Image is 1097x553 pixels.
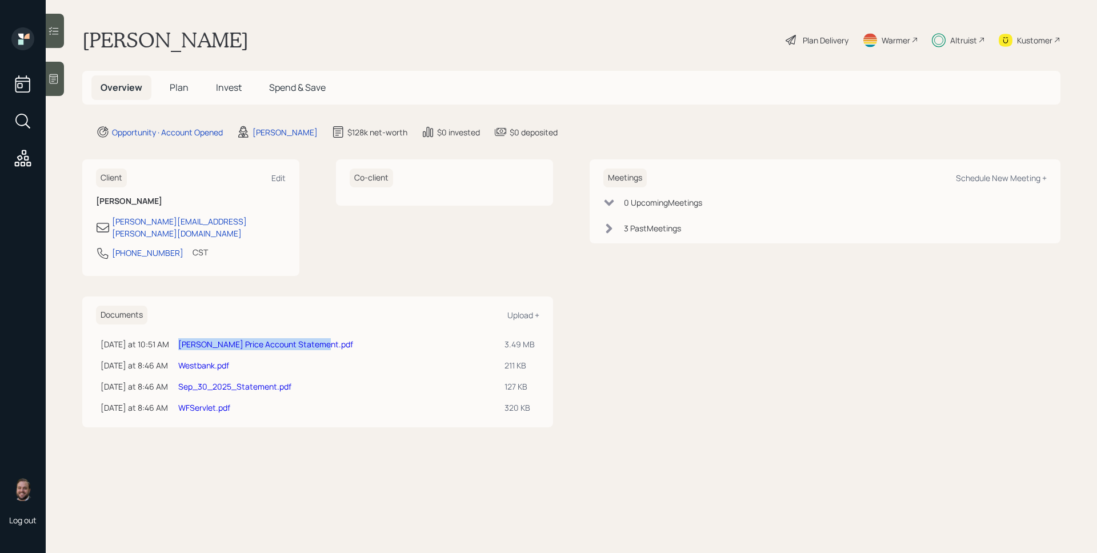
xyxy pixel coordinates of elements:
[350,169,393,187] h6: Co-client
[101,359,169,371] div: [DATE] at 8:46 AM
[96,169,127,187] h6: Client
[96,306,147,324] h6: Documents
[624,197,702,209] div: 0 Upcoming Meeting s
[178,360,229,371] a: Westbank.pdf
[1017,34,1052,46] div: Kustomer
[510,126,558,138] div: $0 deposited
[437,126,480,138] div: $0 invested
[505,338,535,350] div: 3.49 MB
[11,478,34,501] img: james-distasi-headshot.png
[170,81,189,94] span: Plan
[624,222,681,234] div: 3 Past Meeting s
[271,173,286,183] div: Edit
[950,34,977,46] div: Altruist
[178,402,230,413] a: WFServlet.pdf
[505,380,535,392] div: 127 KB
[216,81,242,94] span: Invest
[507,310,539,320] div: Upload +
[112,215,286,239] div: [PERSON_NAME][EMAIL_ADDRESS][PERSON_NAME][DOMAIN_NAME]
[112,126,223,138] div: Opportunity · Account Opened
[347,126,407,138] div: $128k net-worth
[101,380,169,392] div: [DATE] at 8:46 AM
[9,515,37,526] div: Log out
[803,34,848,46] div: Plan Delivery
[193,246,208,258] div: CST
[956,173,1047,183] div: Schedule New Meeting +
[505,402,535,414] div: 320 KB
[603,169,647,187] h6: Meetings
[505,359,535,371] div: 211 KB
[101,402,169,414] div: [DATE] at 8:46 AM
[269,81,326,94] span: Spend & Save
[112,247,183,259] div: [PHONE_NUMBER]
[101,81,142,94] span: Overview
[178,339,353,350] a: [PERSON_NAME] Price Account Statement.pdf
[96,197,286,206] h6: [PERSON_NAME]
[82,27,249,53] h1: [PERSON_NAME]
[178,381,291,392] a: Sep_30_2025_Statement.pdf
[882,34,910,46] div: Warmer
[253,126,318,138] div: [PERSON_NAME]
[101,338,169,350] div: [DATE] at 10:51 AM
